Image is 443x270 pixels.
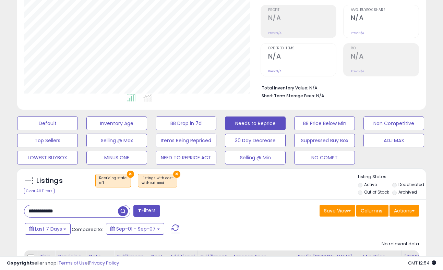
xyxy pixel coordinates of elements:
button: Sep-01 - Sep-07 [106,223,164,235]
h5: Listings [36,176,63,186]
h2: N/A [268,14,336,23]
button: NEED TO REPRICE ACT [156,151,216,164]
button: ADJ MAX [363,134,424,147]
button: Top Sellers [17,134,78,147]
button: Items Being Repriced [156,134,216,147]
div: Cost [151,253,164,260]
div: Min Price [363,253,398,260]
strong: Copyright [7,260,32,266]
button: LOWEST BUYBOX [17,151,78,164]
h2: N/A [268,52,336,62]
button: × [173,171,180,178]
button: Suppressed Buy Box [294,134,355,147]
div: No relevant data [382,241,419,247]
button: 30 Day Decrease [225,134,286,147]
p: Listing States: [358,174,426,180]
a: Terms of Use [59,260,88,266]
small: Prev: N/A [268,69,282,73]
span: ROI [351,47,419,50]
small: Prev: N/A [268,31,282,35]
button: Save View [320,205,355,217]
div: Title [40,253,52,260]
h2: N/A [351,52,419,62]
button: Actions [390,205,419,217]
span: Sep-01 - Sep-07 [116,225,156,232]
div: Repricing [58,253,83,260]
div: Fulfillment Cost [201,253,227,268]
button: Columns [356,205,388,217]
label: Archived [398,189,417,195]
span: N/A [316,93,324,99]
label: Deactivated [398,182,424,187]
div: Fulfillment [117,253,145,260]
span: Columns [361,207,382,214]
a: Privacy Policy [89,260,119,266]
span: Avg. Buybox Share [351,8,419,12]
button: NO COMPT [294,151,355,164]
h2: N/A [351,14,419,23]
b: Short Term Storage Fees: [262,93,315,99]
button: Selling @ Max [86,134,147,147]
div: Profit [PERSON_NAME] on Min/Max [298,253,357,268]
li: N/A [262,83,414,91]
button: MINUS ONE [86,151,147,164]
button: Selling @ Min [225,151,286,164]
div: seller snap | | [7,260,119,267]
span: Last 7 Days [35,225,62,232]
label: Active [364,182,377,187]
span: Compared to: [72,226,103,233]
div: Amazon Fees [233,253,292,260]
div: off [99,181,127,185]
label: Out of Stock [364,189,389,195]
span: Profit [268,8,336,12]
button: BB Drop in 7d [156,116,216,130]
div: Clear All Filters [24,188,55,194]
small: Prev: N/A [351,31,364,35]
div: Additional Cost [170,253,195,268]
button: Inventory Age [86,116,147,130]
button: BB Price Below Min [294,116,355,130]
button: Needs to Reprice [225,116,286,130]
div: without cost [142,181,173,185]
span: Listings with cost : [142,175,173,186]
span: Ordered Items [268,47,336,50]
button: × [127,171,134,178]
button: Default [17,116,78,130]
div: Date Created [89,253,111,268]
button: Last 7 Days [25,223,71,235]
small: Prev: N/A [351,69,364,73]
button: Non Competitive [363,116,424,130]
span: Repricing state : [99,175,127,186]
b: Total Inventory Value: [262,85,308,91]
span: 2025-09-15 12:54 GMT [408,260,436,266]
button: Filters [133,205,160,217]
